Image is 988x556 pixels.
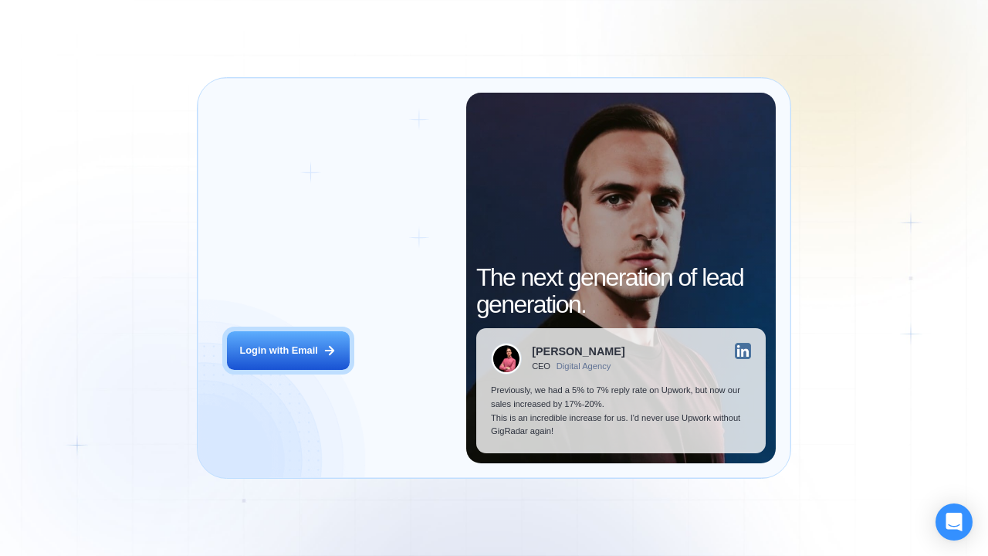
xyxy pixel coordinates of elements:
div: CEO [532,361,550,371]
div: [PERSON_NAME] [532,346,624,357]
span: Welcome to [227,231,348,291]
div: Digital Agency [557,361,611,371]
button: Login with Email [227,331,349,370]
p: Previously, we had a 5% to 7% reply rate on Upwork, but now our sales increased by 17%-20%. This ... [491,384,751,438]
div: Login [251,192,269,202]
div: Login with Email [240,344,318,358]
div: Open Intercom Messenger [936,503,973,541]
h2: The next generation of lead generation. [476,264,766,318]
